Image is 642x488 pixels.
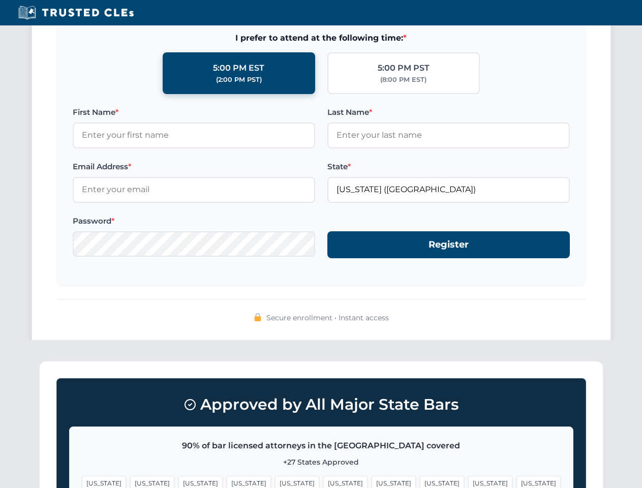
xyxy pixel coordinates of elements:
[73,123,315,148] input: Enter your first name
[82,439,561,452] p: 90% of bar licensed attorneys in the [GEOGRAPHIC_DATA] covered
[266,312,389,323] span: Secure enrollment • Instant access
[73,177,315,202] input: Enter your email
[378,62,430,75] div: 5:00 PM PST
[15,5,137,20] img: Trusted CLEs
[213,62,264,75] div: 5:00 PM EST
[69,391,573,418] h3: Approved by All Major State Bars
[327,106,570,118] label: Last Name
[380,75,426,85] div: (8:00 PM EST)
[254,313,262,321] img: 🔒
[327,123,570,148] input: Enter your last name
[73,32,570,45] span: I prefer to attend at the following time:
[327,231,570,258] button: Register
[216,75,262,85] div: (2:00 PM PST)
[73,215,315,227] label: Password
[82,456,561,468] p: +27 States Approved
[73,161,315,173] label: Email Address
[327,161,570,173] label: State
[327,177,570,202] input: Florida (FL)
[73,106,315,118] label: First Name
